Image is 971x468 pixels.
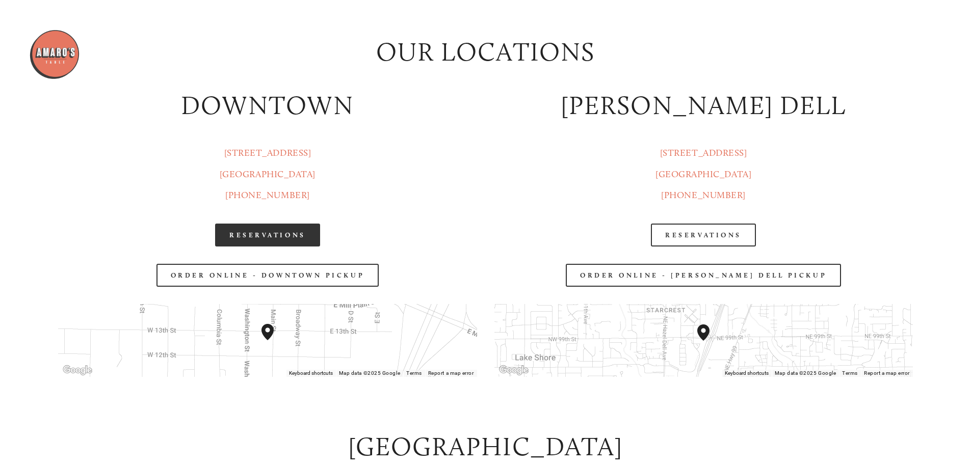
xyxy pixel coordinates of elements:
button: Keyboard shortcuts [725,370,769,377]
span: Map data ©2025 Google [775,370,836,376]
h2: [GEOGRAPHIC_DATA] [58,429,912,465]
a: [PHONE_NUMBER] [225,189,310,201]
span: Map data ©2025 Google [339,370,400,376]
a: Order Online - [PERSON_NAME] Dell Pickup [566,264,841,287]
a: Terms [406,370,422,376]
img: Amaro's Table [29,29,80,80]
div: Amaro's Table 1220 Main Street vancouver, United States [261,324,286,356]
a: [STREET_ADDRESS][GEOGRAPHIC_DATA] [655,147,751,179]
a: [PHONE_NUMBER] [661,189,746,201]
button: Keyboard shortcuts [289,370,333,377]
a: Open this area in Google Maps (opens a new window) [61,364,94,377]
a: Report a map error [864,370,910,376]
a: [STREET_ADDRESS][GEOGRAPHIC_DATA] [220,147,316,179]
a: Order Online - Downtown pickup [156,264,379,287]
a: Terms [842,370,858,376]
a: Reservations [215,224,320,246]
img: Google [497,364,531,377]
a: Open this area in Google Maps (opens a new window) [497,364,531,377]
a: Report a map error [428,370,474,376]
a: Reservations [651,224,756,246]
div: Amaro's Table 816 Northeast 98th Circle Vancouver, WA, 98665, United States [697,324,722,357]
img: Google [61,364,94,377]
